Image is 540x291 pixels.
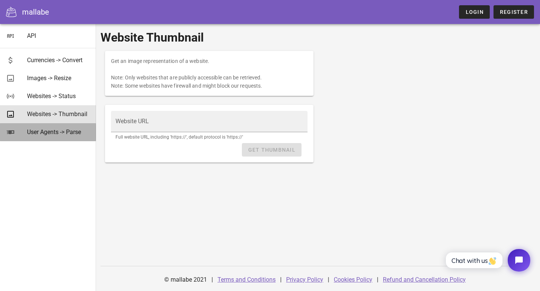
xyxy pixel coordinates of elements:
[115,135,303,139] div: Full website URL, including 'https://', default protocol is 'https://'
[438,243,537,278] iframe: Tidio Chat
[280,271,282,289] div: |
[27,93,90,100] div: Websites -> Status
[211,271,213,289] div: |
[465,9,483,15] span: Login
[27,75,90,82] div: Images -> Resize
[160,271,211,289] div: © mallabe 2021
[499,9,528,15] span: Register
[286,276,323,283] a: Privacy Policy
[100,28,535,46] h1: Website Thumbnail
[27,57,90,64] div: Currencies -> Convert
[22,6,49,18] div: mallabe
[383,276,466,283] a: Refund and Cancellation Policy
[27,110,90,118] div: Websites -> Thumbnail
[27,32,90,39] div: API
[493,5,534,19] a: Register
[105,51,313,96] div: Get an image representation of a website. Note: Only websites that are publicly accessible can be...
[328,271,329,289] div: |
[459,5,489,19] a: Login
[334,276,372,283] a: Cookies Policy
[377,271,378,289] div: |
[217,276,276,283] a: Terms and Conditions
[27,128,90,136] div: User Agents -> Parse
